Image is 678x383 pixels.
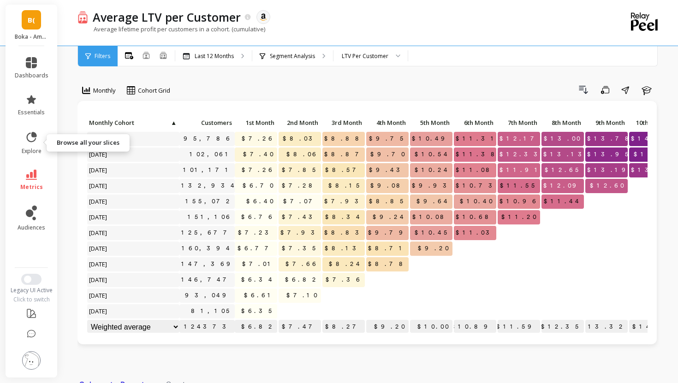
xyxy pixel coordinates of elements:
a: 101,171 [181,163,235,177]
a: 132,934 [179,179,239,193]
div: Toggle SortBy [585,116,629,130]
span: $10.24 [413,163,452,177]
p: 9th Month [585,116,628,129]
p: Average lifetime profit per customers in a cohort. (cumulative) [77,25,265,33]
a: 147,369 [179,257,239,271]
div: Toggle SortBy [410,116,453,130]
span: [DATE] [87,132,110,146]
span: $10.08 [410,210,452,224]
span: 7th Month [500,119,537,126]
span: $13.19 [585,163,634,177]
span: essentials [18,109,45,116]
span: $7.07 [281,194,321,208]
span: $7.28 [280,179,321,193]
span: $10.96 [498,194,541,208]
span: $13.13 [541,147,590,161]
img: header icon [77,11,88,24]
span: $6.61 [242,289,277,302]
span: [DATE] [87,273,110,287]
p: Customers [179,116,235,129]
a: 151,106 [186,210,235,224]
span: $9.24 [371,210,409,224]
span: $8.24 [327,257,365,271]
span: $12.60 [588,179,628,193]
span: $11.31 [454,132,500,146]
p: 6th Month [454,116,496,129]
span: $8.34 [323,210,365,224]
a: 155,072 [184,194,235,208]
a: 160,394 [180,242,235,255]
span: $13.67 [629,163,678,177]
div: Toggle SortBy [629,116,672,130]
span: $9.20 [416,242,452,255]
span: $9.70 [369,147,409,161]
p: $11.59 [498,320,540,334]
span: [DATE] [87,194,110,208]
p: Boka - Amazon (Essor) [15,33,48,41]
span: $12.09 [541,179,585,193]
p: $10.89 [454,320,496,334]
span: $6.35 [239,304,277,318]
span: $9.75 [367,132,409,146]
a: 102,061 [188,147,235,161]
p: $8.27 [322,320,365,334]
span: $9.79 [366,226,411,240]
span: $9.43 [367,163,409,177]
p: 1st Month [235,116,277,129]
span: $6.70 [241,179,277,193]
span: $7.36 [324,273,365,287]
span: $10.49 [410,132,453,146]
div: Click to switch [6,296,58,303]
div: Toggle SortBy [234,116,278,130]
span: $12.65 [543,163,584,177]
div: Toggle SortBy [453,116,497,130]
button: Switch to New UI [21,274,42,285]
span: $11.03 [454,226,498,240]
span: [DATE] [87,147,110,161]
span: [DATE] [87,257,110,271]
p: 124373 [179,320,235,334]
p: $12.35 [541,320,584,334]
span: $8.87 [322,147,368,161]
a: 125,677 [179,226,236,240]
span: explore [22,147,42,155]
span: $11.55 [498,179,540,193]
span: $6.77 [236,242,277,255]
p: $9.20 [366,320,409,334]
p: Last 12 Months [195,53,234,60]
span: $6.82 [283,273,321,287]
span: $13.95 [585,147,634,161]
span: $10.54 [413,147,452,161]
span: $7.26 [240,163,277,177]
p: $14.24 [629,320,672,334]
p: 3rd Month [322,116,365,129]
span: $10.45 [413,226,452,240]
span: $12.17 [498,132,543,146]
span: $11.08 [454,163,498,177]
div: Toggle SortBy [541,116,585,130]
span: [DATE] [87,242,110,255]
span: [DATE] [87,210,110,224]
span: Monthly [93,86,116,95]
span: $9.64 [415,194,452,208]
div: Legacy UI Active [6,287,58,294]
span: $8.85 [367,194,409,208]
span: $7.40 [241,147,277,161]
span: $7.93 [279,226,323,240]
img: profile picture [22,351,41,370]
span: $13.78 [585,132,637,146]
span: Customers [181,119,232,126]
span: metrics [20,183,43,191]
span: 9th Month [587,119,625,126]
span: $8.88 [322,132,368,146]
span: $11.44 [542,194,584,208]
span: $8.15 [327,179,365,193]
span: $11.38 [454,147,503,161]
span: 10th Month [631,119,669,126]
div: Toggle SortBy [87,116,131,130]
span: B( [28,15,35,25]
span: $7.35 [280,242,321,255]
span: $10.73 [454,179,501,193]
span: $6.40 [244,194,277,208]
span: $13.00 [542,132,584,146]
